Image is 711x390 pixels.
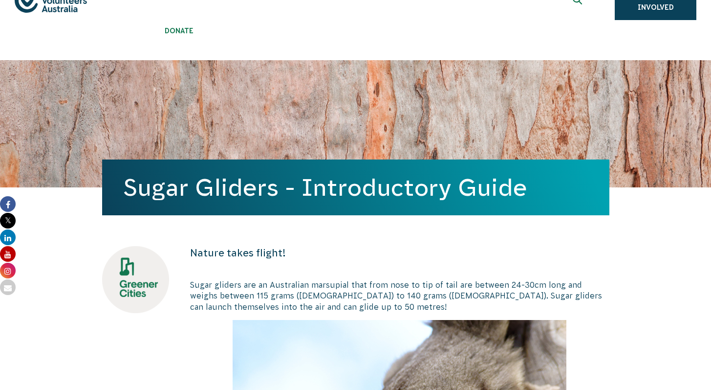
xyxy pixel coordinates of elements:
[102,246,169,313] img: Greener Cities
[190,280,602,311] span: Sugar gliders are an Australian marsupial that from nose to tip of tail are between 24-30cm long ...
[190,246,609,260] p: Nature takes flight!
[140,27,218,35] span: Donate
[124,174,588,201] h1: Sugar Gliders - Introductory Guide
